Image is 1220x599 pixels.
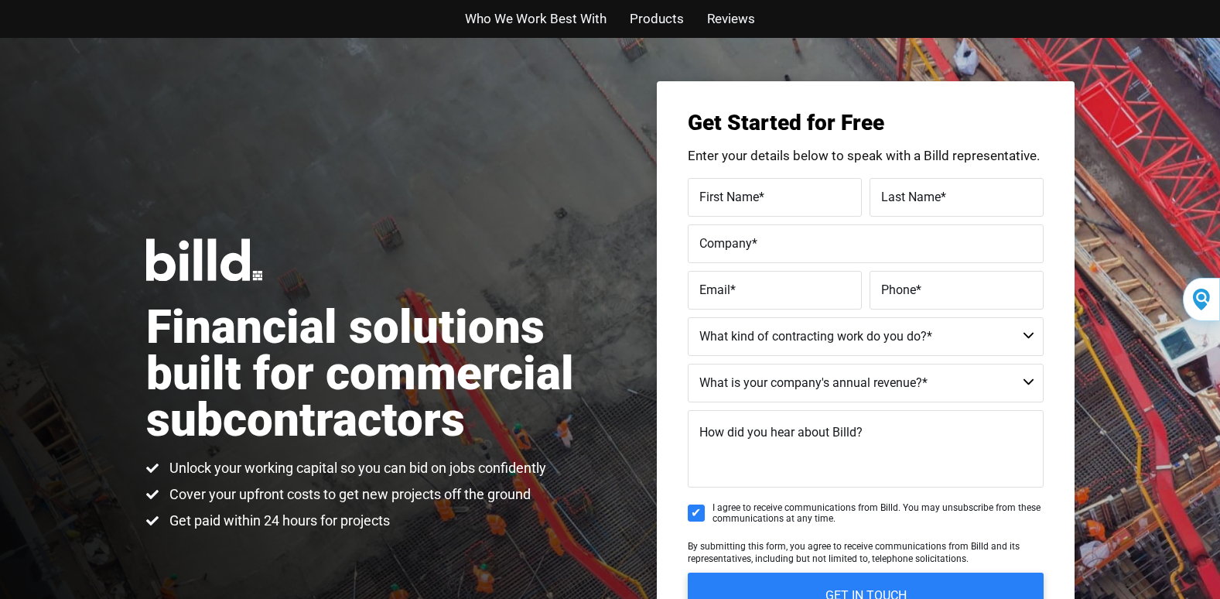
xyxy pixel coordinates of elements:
span: Last Name [881,189,941,204]
a: Who We Work Best With [465,8,607,30]
span: First Name [699,189,759,204]
h1: Financial solutions built for commercial subcontractors [146,304,610,443]
a: Reviews [707,8,755,30]
span: By submitting this form, you agree to receive communications from Billd and its representatives, ... [688,541,1020,564]
p: Enter your details below to speak with a Billd representative. [688,149,1044,163]
span: Unlock your working capital so you can bid on jobs confidently [166,459,546,477]
span: Company [699,235,752,250]
span: Phone [881,282,916,296]
span: How did you hear about Billd? [699,425,863,440]
span: Get paid within 24 hours for projects [166,512,390,530]
a: Products [630,8,684,30]
span: Email [699,282,730,296]
input: I agree to receive communications from Billd. You may unsubscribe from these communications at an... [688,505,705,522]
span: I agree to receive communications from Billd. You may unsubscribe from these communications at an... [713,502,1044,525]
span: Cover your upfront costs to get new projects off the ground [166,485,531,504]
h3: Get Started for Free [688,112,1044,134]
